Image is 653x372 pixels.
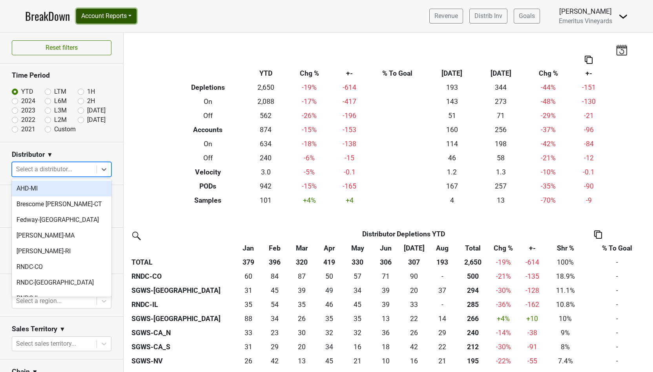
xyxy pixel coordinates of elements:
[286,80,332,94] td: -19 %
[374,271,398,281] div: 71
[571,94,606,109] td: -130
[571,193,606,207] td: -9
[315,255,343,269] th: 419
[372,312,400,326] td: 13.334
[261,354,289,368] td: 42
[286,94,332,109] td: -17 %
[261,326,289,340] td: 22.917
[476,80,525,94] td: 344
[236,340,261,354] td: 31.083
[372,255,400,269] th: 306
[525,151,571,165] td: -21 %
[236,283,261,298] td: 30.667
[236,269,261,283] td: 60.25
[584,340,650,354] td: -
[525,165,571,179] td: -10 %
[245,109,286,123] td: 562
[263,285,287,296] div: 45
[245,123,286,137] td: 874
[289,312,315,326] td: 26.333
[457,340,489,354] th: 211.916
[520,271,545,281] div: -135
[400,354,428,368] td: 16
[238,342,259,352] div: 31
[489,298,518,312] td: -36 %
[428,326,456,340] td: 28.5
[315,340,343,354] td: 34
[54,106,67,115] label: L3M
[54,125,76,134] label: Custom
[238,314,259,324] div: 88
[458,271,487,281] div: 500
[427,109,476,123] td: 51
[402,285,427,296] div: 20
[476,123,525,137] td: 256
[345,342,370,352] div: 16
[291,271,313,281] div: 87
[130,269,236,283] th: RNDC-CO
[489,269,518,283] td: -21 %
[21,106,35,115] label: 2023
[520,299,545,310] div: -162
[400,298,428,312] td: 32.8
[584,269,650,283] td: -
[317,299,342,310] div: 46
[315,312,343,326] td: 35.166
[261,227,547,241] th: Distributor Depletions YTD
[372,298,400,312] td: 38.5
[584,326,650,340] td: -
[374,285,398,296] div: 39
[12,40,111,55] button: Reset filters
[547,269,584,283] td: 18.9%
[430,314,455,324] div: 14
[476,193,525,207] td: 13
[428,298,456,312] td: 0
[12,181,111,196] div: AHD-MI
[429,9,463,24] a: Revenue
[317,314,342,324] div: 35
[525,80,571,94] td: -44 %
[571,151,606,165] td: -12
[547,255,584,269] td: 100%
[584,283,650,298] td: -
[332,193,367,207] td: +4
[428,241,456,255] th: Aug: activate to sort column ascending
[374,328,398,338] div: 36
[489,283,518,298] td: -30 %
[372,326,400,340] td: 36
[12,212,111,228] div: Fedway-[GEOGRAPHIC_DATA]
[520,328,545,338] div: -38
[289,269,315,283] td: 87.166
[289,326,315,340] td: 30
[171,123,245,137] th: Accounts
[343,241,372,255] th: May: activate to sort column ascending
[489,340,518,354] td: -30 %
[263,271,287,281] div: 84
[291,314,313,324] div: 26
[400,283,428,298] td: 20.165
[547,354,584,368] td: 7.4%
[584,312,650,326] td: -
[400,312,428,326] td: 21.5
[12,290,111,306] div: RNDC-IL
[559,17,612,25] span: Emeritus Vineyards
[430,299,455,310] div: -
[345,299,370,310] div: 45
[345,285,370,296] div: 34
[594,230,602,239] img: Copy to clipboard
[343,255,372,269] th: 330
[571,179,606,193] td: -90
[514,9,540,24] a: Goals
[559,6,612,16] div: [PERSON_NAME]
[428,283,456,298] td: 37.418
[476,137,525,151] td: 198
[12,243,111,259] div: [PERSON_NAME]-RI
[427,137,476,151] td: 114
[130,340,236,354] th: SGWS-CA_S
[476,179,525,193] td: 257
[12,151,45,159] h3: Distributor
[12,71,111,80] h3: Time Period
[263,299,287,310] div: 54
[87,96,95,106] label: 2H
[547,283,584,298] td: 11.1%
